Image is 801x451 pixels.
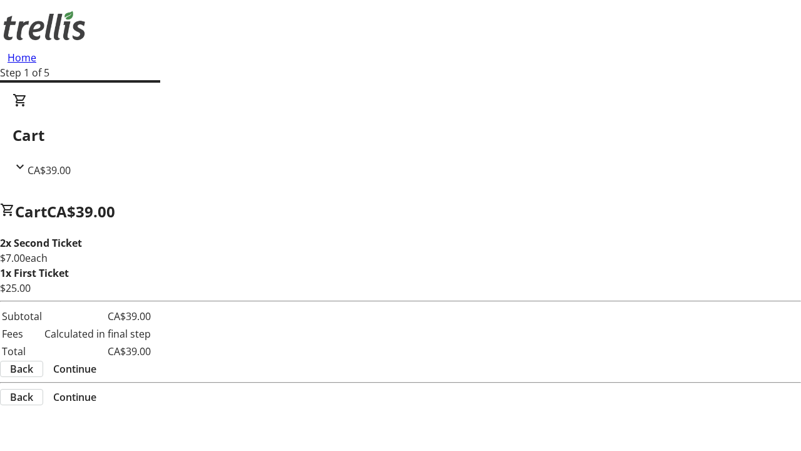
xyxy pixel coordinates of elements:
[44,308,151,324] td: CA$39.00
[44,326,151,342] td: Calculated in final step
[47,201,115,222] span: CA$39.00
[13,93,788,178] div: CartCA$39.00
[15,201,47,222] span: Cart
[10,390,33,405] span: Back
[43,361,106,376] button: Continue
[53,361,96,376] span: Continue
[1,326,43,342] td: Fees
[1,308,43,324] td: Subtotal
[53,390,96,405] span: Continue
[28,163,71,177] span: CA$39.00
[1,343,43,360] td: Total
[43,390,106,405] button: Continue
[13,124,788,147] h2: Cart
[44,343,151,360] td: CA$39.00
[10,361,33,376] span: Back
